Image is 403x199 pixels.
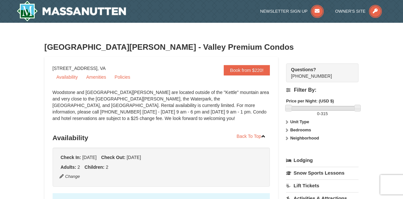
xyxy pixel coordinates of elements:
[286,167,359,179] a: Snow Sports Lessons
[127,155,141,160] span: [DATE]
[59,173,81,180] button: Change
[290,136,319,140] strong: Neighborhood
[101,155,125,160] strong: Check Out:
[111,72,134,82] a: Policies
[78,165,80,170] span: 2
[17,1,126,21] a: Massanutten Resort
[286,99,334,103] strong: Price per Night: (USD $)
[44,41,359,54] h3: [GEOGRAPHIC_DATA][PERSON_NAME] - Valley Premium Condos
[233,131,270,141] a: Back To Top
[286,179,359,192] a: Lift Tickets
[321,111,328,116] span: 315
[260,9,308,14] span: Newsletter Sign Up
[53,72,82,82] a: Availability
[82,155,96,160] span: [DATE]
[224,65,270,75] a: Book from $220!
[53,89,270,128] div: Woodstone and [GEOGRAPHIC_DATA][PERSON_NAME] are located outside of the "Kettle" mountain area an...
[61,165,76,170] strong: Adults:
[286,154,359,166] a: Lodging
[61,155,81,160] strong: Check In:
[53,131,270,144] h3: Availability
[106,165,108,170] span: 2
[84,165,104,170] strong: Children:
[17,1,126,21] img: Massanutten Resort Logo
[260,9,324,14] a: Newsletter Sign Up
[335,9,366,14] span: Owner's Site
[286,87,359,93] h4: Filter By:
[335,9,382,14] a: Owner's Site
[290,119,309,124] strong: Unit Type
[291,66,347,79] span: [PHONE_NUMBER]
[317,111,319,116] span: 0
[82,72,110,82] a: Amenities
[290,127,311,132] strong: Bedrooms
[291,67,316,72] strong: Questions?
[286,111,359,117] label: -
